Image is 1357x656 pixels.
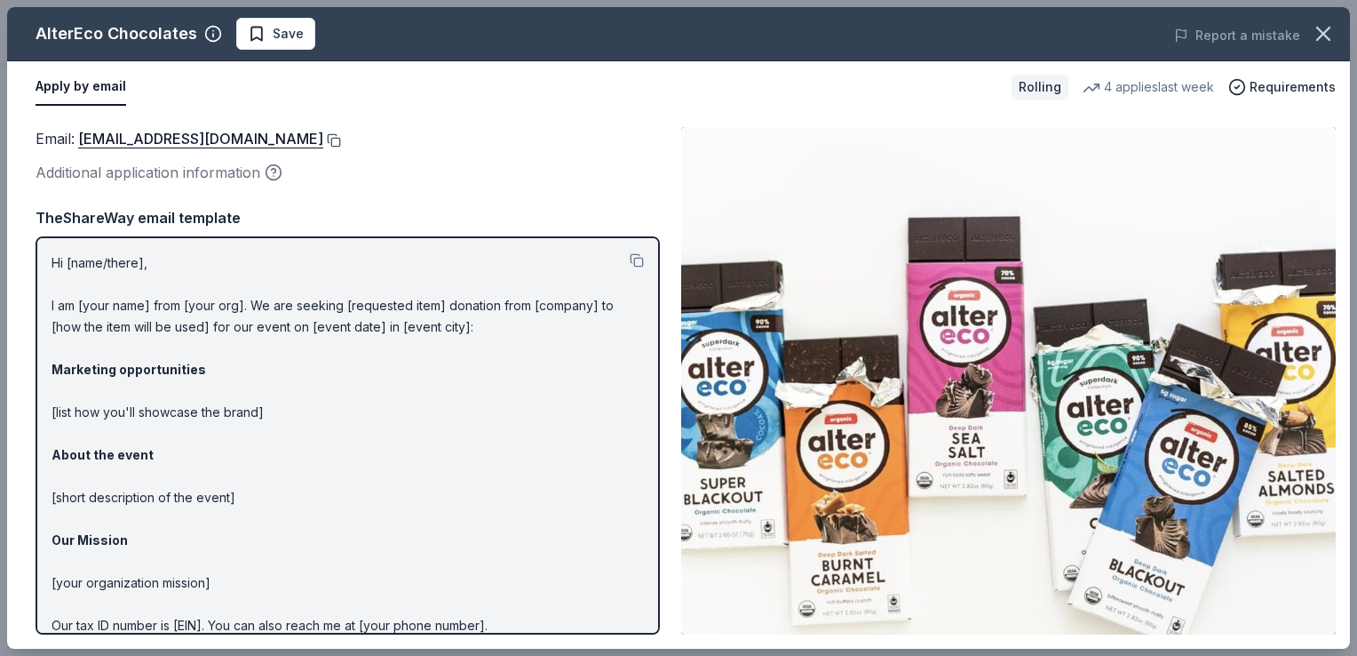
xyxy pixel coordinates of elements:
[36,68,126,106] button: Apply by email
[36,20,197,48] div: AlterEco Chocolates
[273,23,304,44] span: Save
[1012,75,1068,100] div: Rolling
[236,18,315,50] button: Save
[1228,76,1336,98] button: Requirements
[52,532,128,548] strong: Our Mission
[52,447,154,462] strong: About the event
[1174,25,1300,46] button: Report a mistake
[36,130,323,148] span: Email :
[1083,76,1214,98] div: 4 applies last week
[1250,76,1336,98] span: Requirements
[681,127,1336,635] img: Image for AlterEco Chocolates
[52,362,206,377] strong: Marketing opportunities
[36,161,660,184] div: Additional application information
[36,206,660,229] div: TheShareWay email template
[78,127,323,150] a: [EMAIL_ADDRESS][DOMAIN_NAME]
